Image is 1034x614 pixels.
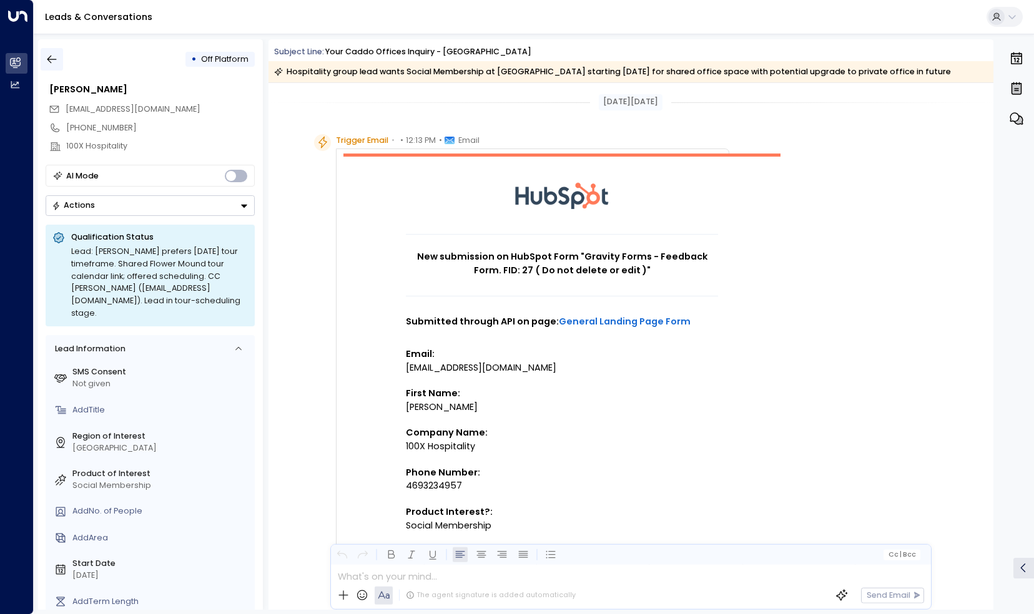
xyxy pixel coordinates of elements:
strong: Phone Number: [406,466,480,479]
div: Lead: [PERSON_NAME] prefers [DATE] tour timeframe. Shared Flower Mound tour calendar link; offere... [71,245,248,319]
div: Social Membership [406,519,718,533]
strong: Email: [406,348,435,360]
label: SMS Consent [72,366,250,378]
strong: Submitted through API on page: [406,315,691,328]
div: The agent signature is added automatically [406,590,576,600]
div: Social Membership [72,480,250,492]
span: Trigger Email [336,134,388,147]
div: 4693234957 [406,479,718,493]
div: Hospitality group lead wants Social Membership at [GEOGRAPHIC_DATA] starting [DATE] for shared of... [274,66,951,78]
a: General Landing Page Form [559,315,691,329]
div: AddTerm Length [72,596,250,608]
div: AddNo. of People [72,505,250,517]
div: Button group with a nested menu [46,195,255,216]
label: Product of Interest [72,468,250,480]
span: [EMAIL_ADDRESS][DOMAIN_NAME] [66,104,200,114]
span: Email [458,134,480,147]
span: scottsharrer10@gmail.com [66,104,200,115]
p: Qualification Status [71,231,248,243]
div: [DATE][DATE] [599,94,662,110]
strong: Product Interest?: [406,505,493,518]
div: [GEOGRAPHIC_DATA] [72,442,250,454]
div: [PERSON_NAME] [406,401,718,414]
div: • [191,49,197,69]
label: Start Date [72,558,250,570]
div: 100X Hospitality [66,140,255,152]
div: AI Mode [66,170,99,182]
label: Region of Interest [72,431,250,442]
h1: New submission on HubSpot Form "Gravity Forms - Feedback Form. FID: 27 ( Do not delete or edit )" [406,250,718,277]
span: 12:13 PM [406,134,436,147]
div: [EMAIL_ADDRESS][DOMAIN_NAME] [406,361,718,375]
div: Lead Information [51,343,125,355]
button: Actions [46,195,255,216]
div: [DATE] [72,570,250,582]
a: Leads & Conversations [45,11,152,23]
strong: Company Name: [406,426,488,439]
span: Subject Line: [274,46,324,57]
div: Not given [72,378,250,390]
div: [PERSON_NAME] [49,83,255,97]
button: Undo [334,547,350,563]
img: HubSpot [515,157,609,234]
span: Off Platform [201,54,249,64]
strong: First Name: [406,387,460,399]
button: Redo [355,547,371,563]
div: 100X Hospitality [406,440,718,454]
span: • [439,134,442,147]
span: | [900,551,902,558]
span: • [391,134,395,147]
div: Actions [52,200,95,210]
span: • [400,134,403,147]
div: AddArea [72,532,250,544]
div: AddTitle [72,404,250,416]
div: [PHONE_NUMBER] [66,122,255,134]
span: Cc Bcc [888,551,916,558]
div: Your Caddo Offices Inquiry - [GEOGRAPHIC_DATA] [325,46,531,58]
button: Cc|Bcc [884,549,920,560]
